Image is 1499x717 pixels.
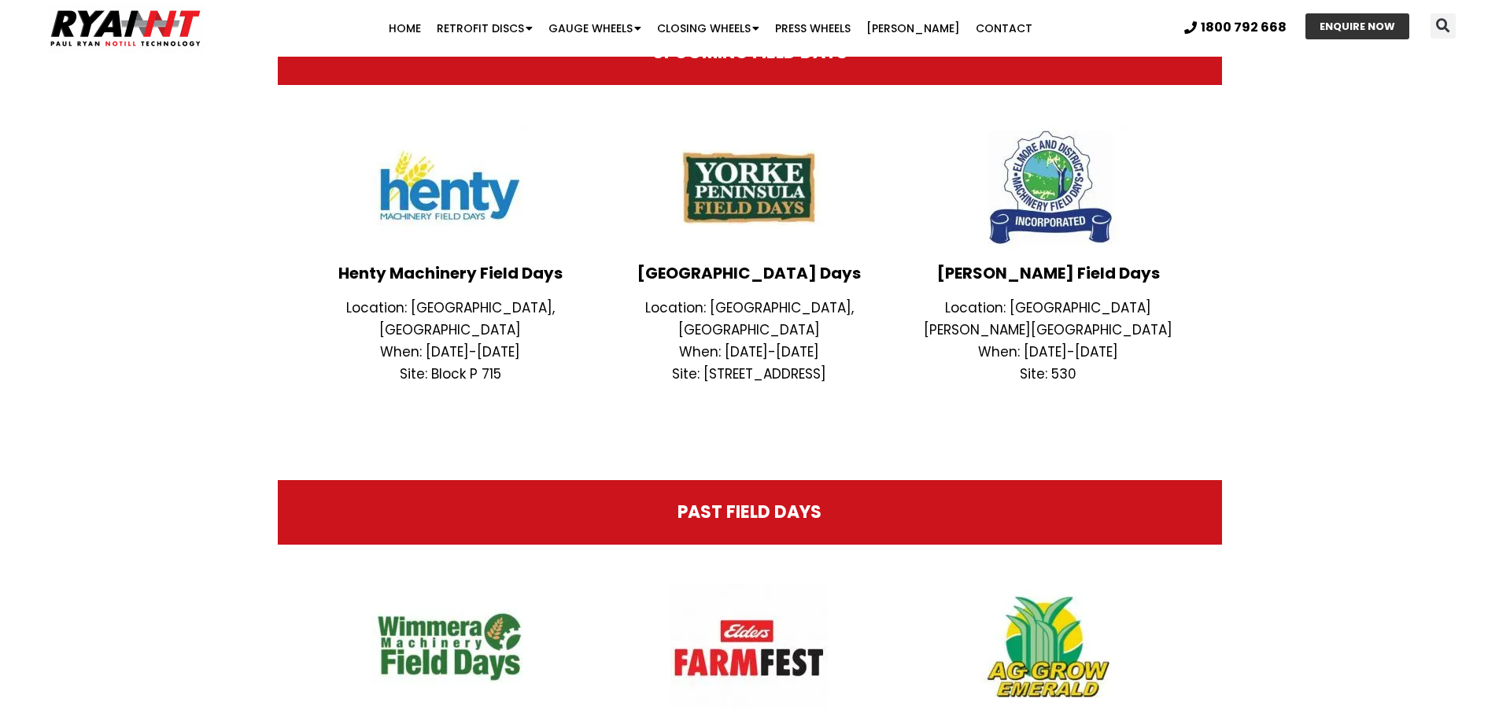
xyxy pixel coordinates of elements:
[309,265,593,281] h3: Henty Machinery Field Days
[607,341,891,363] p: When: [DATE]-[DATE]
[309,363,593,385] p: Site: Block P 715
[541,13,649,44] a: Gauge Wheels
[309,504,1191,521] h2: PAST FIELD DAYS
[429,13,541,44] a: Retrofit Discs
[47,4,205,53] img: Ryan NT logo
[906,297,1190,341] p: Location: [GEOGRAPHIC_DATA][PERSON_NAME][GEOGRAPHIC_DATA]
[1201,21,1287,34] span: 1800 792 668
[670,124,828,249] img: YorkePeninsula-FieldDays
[649,13,767,44] a: Closing Wheels
[906,341,1190,363] p: When: [DATE]-[DATE]
[767,13,858,44] a: Press Wheels
[1320,21,1395,31] span: ENQUIRE NOW
[381,13,429,44] a: Home
[309,341,593,363] p: When: [DATE]-[DATE]
[607,297,891,341] p: Location: [GEOGRAPHIC_DATA], [GEOGRAPHIC_DATA]
[906,363,1190,385] p: Site: 530
[309,297,593,341] p: Location: [GEOGRAPHIC_DATA], [GEOGRAPHIC_DATA]
[371,584,529,709] img: Wimmera Field Days Logo
[371,124,529,249] img: Henty Field Days Logo
[290,13,1130,44] nav: Menu
[1184,21,1287,34] a: 1800 792 668
[670,584,828,709] img: Elders FarmFest Logo
[309,44,1191,61] h2: UPCOMING FIELD DAYS
[1305,13,1409,39] a: ENQUIRE NOW
[1431,13,1456,39] div: Search
[968,13,1040,44] a: Contact
[906,265,1190,281] h3: [PERSON_NAME] Field Days
[607,363,891,385] p: Site: [STREET_ADDRESS]
[858,13,968,44] a: [PERSON_NAME]
[969,584,1127,709] img: Ag-Grow Field Days Logo
[969,124,1127,249] img: Elmore Field Days Logo
[607,265,891,281] h3: [GEOGRAPHIC_DATA] Days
